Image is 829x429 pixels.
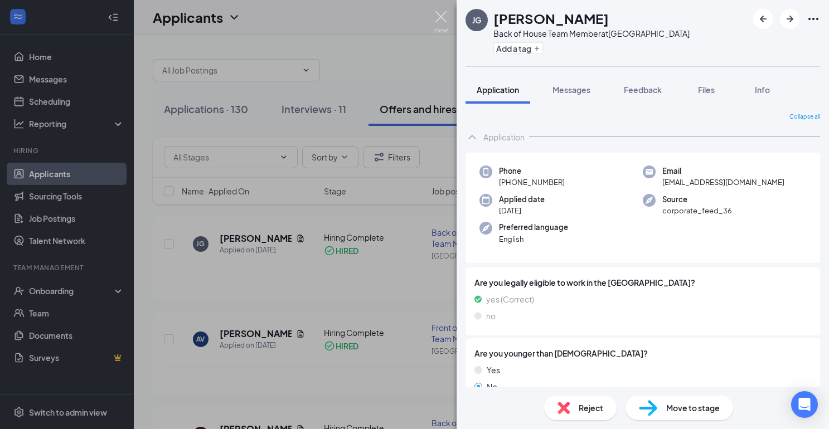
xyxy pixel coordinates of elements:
span: Files [698,85,715,95]
span: [PHONE_NUMBER] [499,177,565,188]
span: Application [477,85,519,95]
span: No [487,381,497,393]
span: Are you legally eligible to work in the [GEOGRAPHIC_DATA]? [474,276,811,289]
svg: ChevronUp [466,130,479,144]
span: corporate_feed_36 [662,205,732,216]
svg: Ellipses [807,12,820,26]
div: JG [472,14,481,26]
span: [EMAIL_ADDRESS][DOMAIN_NAME] [662,177,784,188]
span: Yes [487,364,500,376]
button: ArrowRight [780,9,800,29]
span: Feedback [624,85,662,95]
span: Email [662,165,784,177]
svg: Plus [534,45,540,52]
button: ArrowLeftNew [753,9,773,29]
svg: ArrowRight [783,12,797,26]
span: Source [662,194,732,205]
span: Reject [579,402,603,414]
span: Messages [552,85,590,95]
button: PlusAdd a tag [493,42,543,54]
span: yes (Correct) [486,293,534,305]
span: [DATE] [499,205,545,216]
span: Move to stage [666,402,720,414]
span: Phone [499,165,565,177]
span: Are you younger than [DEMOGRAPHIC_DATA]? [474,347,648,359]
svg: ArrowLeftNew [757,12,770,26]
span: no [486,310,496,322]
span: Info [755,85,770,95]
span: Preferred language [499,222,568,233]
div: Back of House Team Member at [GEOGRAPHIC_DATA] [493,28,690,39]
div: Application [483,131,525,143]
span: Applied date [499,194,545,205]
span: Collapse all [789,113,820,121]
span: English [499,233,568,245]
div: Open Intercom Messenger [791,391,818,418]
h1: [PERSON_NAME] [493,9,609,28]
